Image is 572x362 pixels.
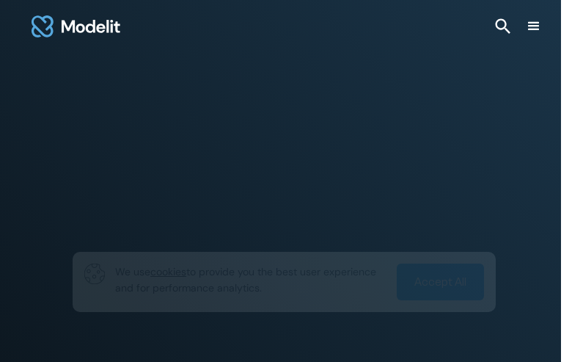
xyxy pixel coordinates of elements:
[29,9,122,44] img: modelit logo
[29,9,122,44] a: home
[525,18,543,35] div: menu
[397,264,484,300] a: Accept All
[115,264,386,296] p: We use to provide you the best user experience and for performance analytics.
[150,265,186,278] span: cookies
